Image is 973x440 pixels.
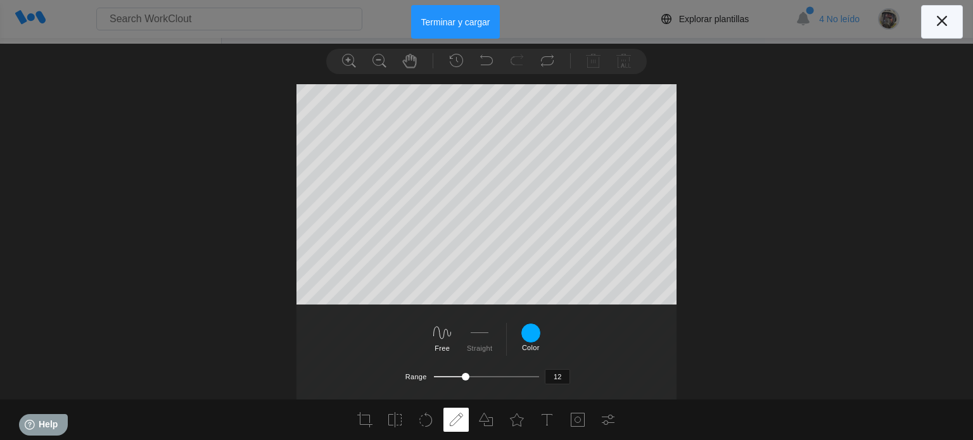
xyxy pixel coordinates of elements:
label: Free [435,344,450,352]
div: Color [521,323,541,351]
label: Straight [467,344,492,352]
label: Color [522,344,540,351]
label: Range [405,373,427,380]
button: Terminar y cargar [411,5,500,39]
